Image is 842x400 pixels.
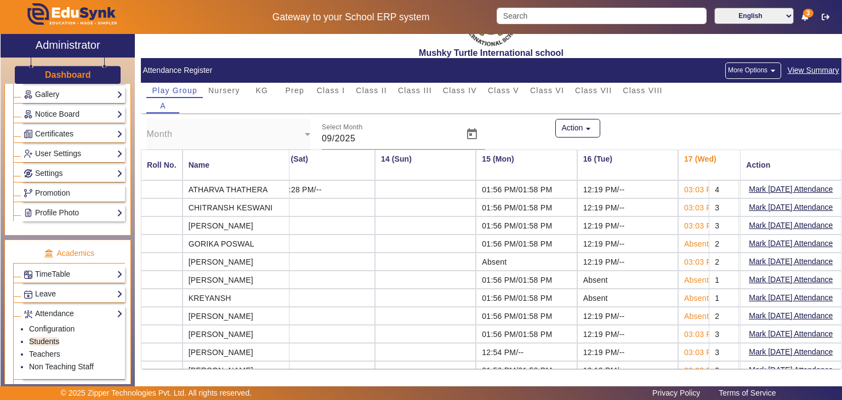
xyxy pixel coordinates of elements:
td: 01:56 PM/01:58 PM [476,325,577,343]
span: Play Group [152,87,197,94]
td: Absent [577,289,678,307]
td: 01:28 PM/-- [274,180,375,198]
a: Privacy Policy [647,386,706,400]
td: 12:19 PM/-- [577,180,678,198]
span: KG [255,87,268,94]
th: 14 (Sun) [375,150,476,180]
a: Dashboard [44,69,92,81]
mat-cell: 1 [709,289,739,307]
td: Absent [678,271,779,289]
button: Mark [DATE] Attendance [748,327,834,341]
td: Absent [577,271,678,289]
td: 01:56 PM/01:58 PM [476,307,577,325]
td: Absent [678,235,779,253]
td: 01:56 PM/01:58 PM [476,289,577,307]
a: Teachers [29,350,60,358]
span: Class I [317,87,345,94]
mat-cell: [PERSON_NAME] [182,307,289,325]
td: 01:56 PM/01:58 PM [476,271,577,289]
td: 01:56 PM/01:58 PM [476,361,577,379]
td: 12:19 PM/-- [577,235,678,253]
mat-cell: 1 [709,271,739,289]
button: Mark [DATE] Attendance [748,273,834,287]
th: 13 (Sat) [274,150,375,180]
td: 12:19 PM/-- [577,343,678,361]
mat-cell: 3 [709,361,739,379]
th: 15 (Mon) [476,150,577,180]
p: Academics [13,248,125,259]
mat-header-cell: Roll No. [141,150,183,180]
button: Mark [DATE] Attendance [748,291,834,305]
span: Class II [356,87,387,94]
mat-header-cell: Name [182,150,289,180]
td: 03:03 PM/-- [678,343,779,361]
mat-cell: 2 [709,253,739,271]
mat-cell: CHITRANSH KESWANI [182,198,289,216]
a: Promotion [24,187,123,199]
td: 12:19 PM/-- [577,307,678,325]
td: 12:19 PM/-- [577,198,678,216]
mat-cell: [PERSON_NAME] [182,216,289,235]
mat-cell: GORIKA POSWAL [182,235,289,253]
h3: Dashboard [45,70,91,80]
span: Promotion [35,188,70,197]
button: Mark [DATE] Attendance [748,255,834,268]
span: A [160,102,166,110]
button: Mark [DATE] Attendance [748,363,834,377]
mat-icon: arrow_drop_down [767,65,778,76]
span: 3 [803,9,813,18]
img: Branchoperations.png [24,189,32,197]
mat-cell: [PERSON_NAME] [182,253,289,271]
mat-cell: 3 [709,343,739,361]
td: 12:19 PM/-- [577,325,678,343]
mat-cell: [PERSON_NAME] [182,325,289,343]
a: Configuration [29,324,75,333]
button: Mark [DATE] Attendance [748,219,834,232]
span: Class III [398,87,432,94]
span: Nursery [208,87,240,94]
mat-cell: 3 [709,216,739,235]
button: Mark [DATE] Attendance [748,237,834,250]
td: 03:03 PM/-- [678,216,779,235]
mat-cell: 4 [709,180,739,198]
mat-label: Select Month [322,124,363,131]
td: 03:03 PM/-- [678,253,779,271]
h2: Mushky Turtle International school [141,48,841,58]
mat-icon: arrow_drop_down [583,123,594,134]
input: Search [497,8,706,24]
mat-cell: [PERSON_NAME] [182,343,289,361]
img: academic.png [44,249,54,259]
td: 12:54 PM/-- [476,343,577,361]
mat-cell: 3 [709,325,739,343]
mat-cell: [PERSON_NAME] [182,271,289,289]
button: Mark [DATE] Attendance [748,345,834,359]
h5: Gateway to your School ERP system [217,12,485,23]
td: Absent [678,289,779,307]
span: Class IV [443,87,477,94]
th: 16 (Tue) [577,150,678,180]
mat-header-cell: Action [740,150,841,180]
button: Action [555,119,600,138]
span: View Summary [787,64,840,77]
td: 01:56 PM/01:58 PM [476,198,577,216]
span: Class V [488,87,519,94]
mat-cell: 2 [709,307,739,325]
button: Mark [DATE] Attendance [748,309,834,323]
td: 12:19 PM/-- [577,216,678,235]
button: Open calendar [459,121,485,147]
h2: Administrator [36,38,100,52]
a: Administrator [1,34,135,58]
td: 03:03 PM/-- [678,180,779,198]
td: Absent [678,307,779,325]
button: Mark [DATE] Attendance [748,182,834,196]
td: 01:56 PM/01:58 PM [476,180,577,198]
td: Absent [476,253,577,271]
td: 01:56 PM/01:58 PM [476,216,577,235]
button: More Options [725,62,781,79]
a: Students [29,337,59,346]
td: 12:19 PM/-- [577,361,678,379]
td: 12:19 PM/-- [577,253,678,271]
td: 01:56 PM/01:58 PM [476,235,577,253]
mat-card-header: Attendance Register [141,58,841,83]
p: © 2025 Zipper Technologies Pvt. Ltd. All rights reserved. [61,387,252,399]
